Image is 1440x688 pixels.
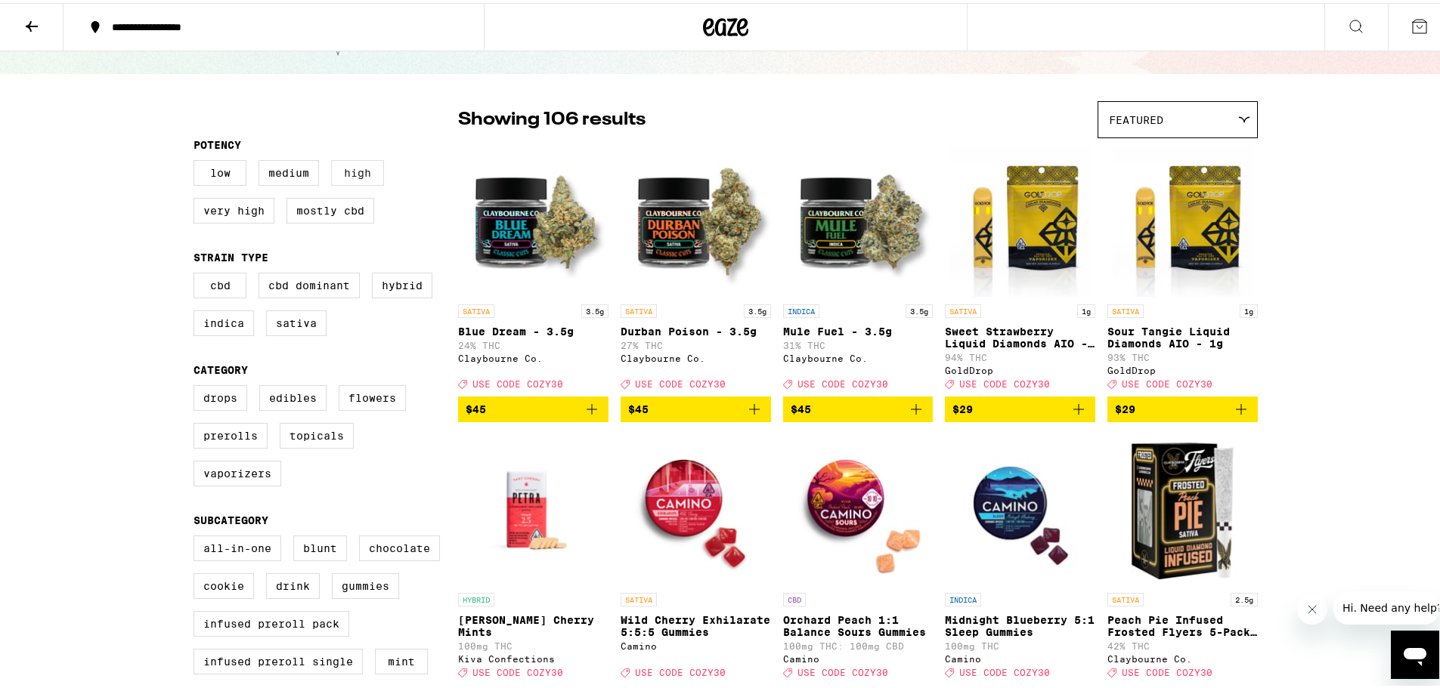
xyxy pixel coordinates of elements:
[783,638,934,648] p: 100mg THC: 100mg CBD
[621,431,771,682] a: Open page for Wild Cherry Exhilarate 5:5:5 Gummies from Camino
[906,301,933,315] p: 3.5g
[945,143,1095,393] a: Open page for Sweet Strawberry Liquid Diamonds AIO - 1g from GoldDrop
[194,532,281,558] label: All-In-One
[1107,350,1258,359] p: 93% THC
[635,665,726,675] span: USE CODE COZY30
[266,570,320,596] label: Drink
[783,590,806,603] p: CBD
[621,590,657,603] p: SATIVA
[194,458,281,483] label: Vaporizers
[581,301,609,315] p: 3.5g
[1107,651,1258,661] div: Claybourne Co.
[194,382,247,408] label: Drops
[458,590,494,603] p: HYBRID
[797,376,888,386] span: USE CODE COZY30
[621,143,771,294] img: Claybourne Co. - Durban Poison - 3.5g
[1333,588,1439,622] iframe: Message from company
[1107,431,1258,582] img: Claybourne Co. - Peach Pie Infused Frosted Flyers 5-Pack - 2.5g
[959,376,1050,386] span: USE CODE COZY30
[1107,301,1144,315] p: SATIVA
[194,511,268,523] legend: Subcategory
[621,350,771,360] div: Claybourne Co.
[458,431,609,582] img: Kiva Confections - Petra Tart Cherry Mints
[945,393,1095,419] button: Add to bag
[783,350,934,360] div: Claybourne Co.
[791,400,811,412] span: $45
[259,382,327,408] label: Edibles
[472,665,563,675] span: USE CODE COZY30
[945,651,1095,661] div: Camino
[1113,143,1253,294] img: GoldDrop - Sour Tangie Liquid Diamonds AIO - 1g
[458,143,609,294] img: Claybourne Co. - Blue Dream - 3.5g
[458,431,609,682] a: Open page for Petra Tart Cherry Mints from Kiva Confections
[783,431,934,682] a: Open page for Orchard Peach 1:1 Balance Sours Gummies from Camino
[1240,301,1258,315] p: 1g
[259,270,360,295] label: CBD Dominant
[194,136,241,148] legend: Potency
[1107,590,1144,603] p: SATIVA
[1115,400,1135,412] span: $29
[332,570,399,596] label: Gummies
[1107,393,1258,419] button: Add to bag
[194,270,246,295] label: CBD
[621,301,657,315] p: SATIVA
[194,157,246,183] label: Low
[194,608,349,634] label: Infused Preroll Pack
[359,532,440,558] label: Chocolate
[458,104,646,130] p: Showing 106 results
[783,393,934,419] button: Add to bag
[194,361,248,373] legend: Category
[280,420,354,446] label: Topicals
[621,393,771,419] button: Add to bag
[194,646,363,671] label: Infused Preroll Single
[797,665,888,675] span: USE CODE COZY30
[783,338,934,347] p: 31% THC
[945,590,981,603] p: INDICA
[952,400,973,412] span: $29
[945,301,981,315] p: SATIVA
[194,420,268,446] label: Prerolls
[783,611,934,635] p: Orchard Peach 1:1 Balance Sours Gummies
[1107,143,1258,393] a: Open page for Sour Tangie Liquid Diamonds AIO - 1g from GoldDrop
[458,651,609,661] div: Kiva Confections
[621,338,771,347] p: 27% THC
[783,301,819,315] p: INDICA
[945,431,1095,582] img: Camino - Midnight Blueberry 5:1 Sleep Gummies
[744,301,771,315] p: 3.5g
[458,301,494,315] p: SATIVA
[1297,591,1327,622] iframe: Close message
[194,195,274,221] label: Very High
[466,400,486,412] span: $45
[194,248,268,261] legend: Strain Type
[959,665,1050,675] span: USE CODE COZY30
[945,322,1095,347] p: Sweet Strawberry Liquid Diamonds AIO - 1g
[1077,301,1095,315] p: 1g
[783,322,934,335] p: Mule Fuel - 3.5g
[783,431,934,582] img: Camino - Orchard Peach 1:1 Balance Sours Gummies
[259,157,319,183] label: Medium
[635,376,726,386] span: USE CODE COZY30
[1391,628,1439,676] iframe: Button to launch messaging window
[458,338,609,347] p: 24% THC
[945,363,1095,372] div: GoldDrop
[286,195,374,221] label: Mostly CBD
[458,143,609,393] a: Open page for Blue Dream - 3.5g from Claybourne Co.
[783,143,934,393] a: Open page for Mule Fuel - 3.5g from Claybourne Co.
[1107,363,1258,372] div: GoldDrop
[621,143,771,393] a: Open page for Durban Poison - 3.5g from Claybourne Co.
[945,638,1095,648] p: 100mg THC
[945,611,1095,635] p: Midnight Blueberry 5:1 Sleep Gummies
[1109,111,1163,123] span: Featured
[9,11,109,23] span: Hi. Need any help?
[472,376,563,386] span: USE CODE COZY30
[621,322,771,335] p: Durban Poison - 3.5g
[1107,638,1258,648] p: 42% THC
[1231,590,1258,603] p: 2.5g
[628,400,649,412] span: $45
[375,646,428,671] label: Mint
[621,638,771,648] div: Camino
[194,570,254,596] label: Cookie
[458,611,609,635] p: [PERSON_NAME] Cherry Mints
[1122,665,1212,675] span: USE CODE COZY30
[1107,611,1258,635] p: Peach Pie Infused Frosted Flyers 5-Pack - 2.5g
